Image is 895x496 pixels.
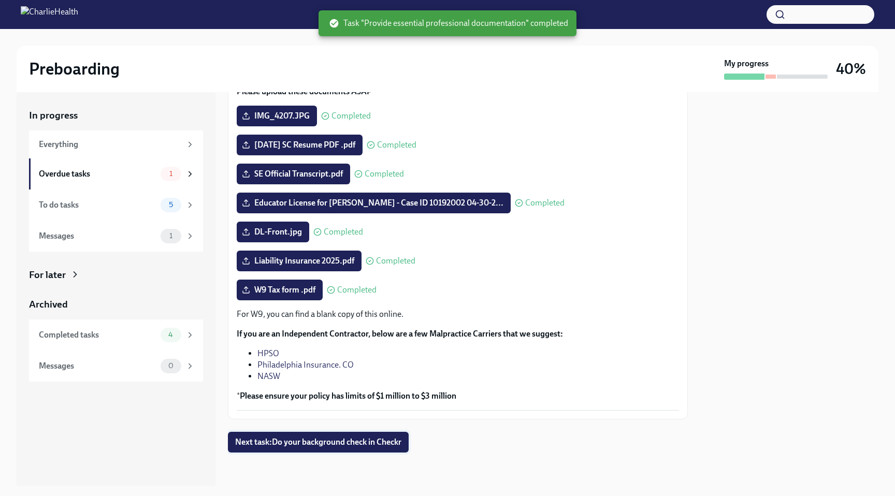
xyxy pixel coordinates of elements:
div: Completed tasks [39,329,156,341]
a: Philadelphia Insurance. CO [257,360,354,370]
div: To do tasks [39,199,156,211]
a: Completed tasks4 [29,319,203,351]
a: Messages0 [29,351,203,382]
span: 0 [162,362,180,370]
a: In progress [29,109,203,122]
span: Liability Insurance 2025.pdf [244,256,354,266]
span: W9 Tax form .pdf [244,285,315,295]
label: Educator License for [PERSON_NAME] - Case ID 10192002 04-30-2... [237,193,511,213]
div: Messages [39,360,156,372]
span: 1 [163,232,179,240]
div: Messages [39,230,156,242]
div: Overdue tasks [39,168,156,180]
label: IMG_4207.JPG [237,106,317,126]
span: Task "Provide essential professional documentation" completed [329,18,568,29]
span: Completed [376,257,415,265]
span: Completed [525,199,565,207]
a: Overdue tasks1 [29,158,203,189]
label: DL-Front.jpg [237,222,309,242]
span: Completed [324,228,363,236]
span: Completed [331,112,371,120]
h3: 40% [836,60,866,78]
label: [DATE] SC Resume PDF .pdf [237,135,363,155]
p: For W9, you can find a blank copy of this online. [237,309,679,320]
span: Completed [377,141,416,149]
div: For later [29,268,66,282]
strong: If you are an Independent Contractor, below are a few Malpractice Carriers that we suggest: [237,329,563,339]
h2: Preboarding [29,59,120,79]
span: 5 [163,201,179,209]
span: [DATE] SC Resume PDF .pdf [244,140,355,150]
label: Liability Insurance 2025.pdf [237,251,362,271]
span: Completed [365,170,404,178]
span: Educator License for [PERSON_NAME] - Case ID 10192002 04-30-2... [244,198,503,208]
span: Completed [337,286,377,294]
span: DL-Front.jpg [244,227,302,237]
label: W9 Tax form .pdf [237,280,323,300]
span: 4 [162,331,179,339]
a: Archived [29,298,203,311]
span: Next task : Do your background check in Checkr [235,437,401,447]
strong: My progress [724,58,769,69]
strong: Please ensure your policy has limits of $1 million to $3 million [240,391,456,401]
button: Next task:Do your background check in Checkr [228,432,409,453]
a: Messages1 [29,221,203,252]
span: IMG_4207.JPG [244,111,310,121]
a: Everything [29,130,203,158]
div: Everything [39,139,181,150]
label: SE Official Transcript.pdf [237,164,350,184]
a: NASW [257,371,280,381]
a: For later [29,268,203,282]
span: 1 [163,170,179,178]
a: To do tasks5 [29,189,203,221]
img: CharlieHealth [21,6,78,23]
span: SE Official Transcript.pdf [244,169,343,179]
a: HPSO [257,348,279,358]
